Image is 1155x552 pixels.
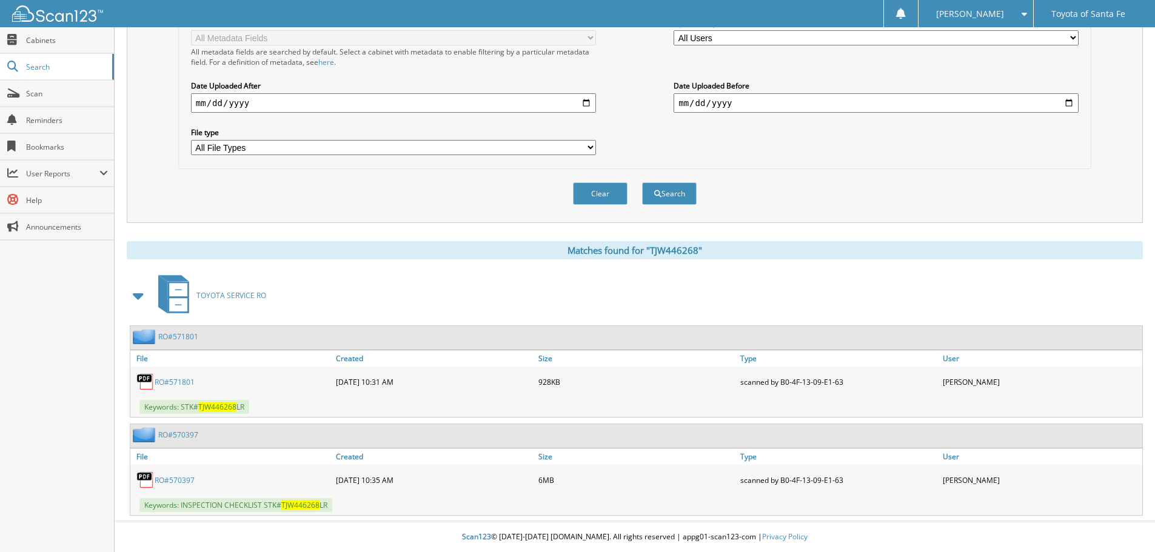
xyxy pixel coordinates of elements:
div: All metadata fields are searched by default. Select a cabinet with metadata to enable filtering b... [191,47,596,67]
div: © [DATE]-[DATE] [DOMAIN_NAME]. All rights reserved | appg01-scan123-com | [115,522,1155,552]
span: Search [26,62,106,72]
span: Scan [26,88,108,99]
span: User Reports [26,168,99,179]
a: File [130,350,333,367]
span: Bookmarks [26,142,108,152]
a: Type [737,350,940,367]
a: RO#571801 [158,331,198,342]
div: Matches found for "TJW446268" [127,241,1143,259]
a: User [940,350,1142,367]
a: Created [333,350,535,367]
div: scanned by B0-4F-13-09-E1-63 [737,370,940,394]
img: folder2.png [133,329,158,344]
a: File [130,448,333,465]
a: RO#570397 [158,430,198,440]
label: File type [191,127,596,138]
img: scan123-logo-white.svg [12,5,103,22]
a: here [318,57,334,67]
span: Cabinets [26,35,108,45]
a: RO#571801 [155,377,195,387]
img: folder2.png [133,427,158,442]
div: [PERSON_NAME] [940,370,1142,394]
span: Toyota of Santa Fe [1051,10,1125,18]
a: RO#570397 [155,475,195,485]
iframe: Chat Widget [1094,494,1155,552]
input: end [674,93,1079,113]
span: [PERSON_NAME] [936,10,1004,18]
span: Keywords: INSPECTION CHECKLIST STK# LR [139,498,332,512]
a: TOYOTA SERVICE RO [151,271,266,319]
img: PDF.png [136,471,155,489]
span: TOYOTA SERVICE RO [196,290,266,301]
label: Date Uploaded After [191,81,596,91]
button: Clear [573,182,628,205]
div: [DATE] 10:31 AM [333,370,535,394]
div: scanned by B0-4F-13-09-E1-63 [737,468,940,492]
span: Scan123 [462,531,491,542]
span: TJW446268 [281,500,320,510]
div: [DATE] 10:35 AM [333,468,535,492]
a: Privacy Policy [762,531,808,542]
a: Size [535,350,738,367]
span: Announcements [26,222,108,232]
label: Date Uploaded Before [674,81,1079,91]
div: [PERSON_NAME] [940,468,1142,492]
input: start [191,93,596,113]
span: Reminders [26,115,108,125]
button: Search [642,182,697,205]
img: PDF.png [136,373,155,391]
span: TJW446268 [198,402,236,412]
span: Help [26,195,108,205]
div: 928KB [535,370,738,394]
a: User [940,448,1142,465]
a: Size [535,448,738,465]
a: Created [333,448,535,465]
span: Keywords: STK# LR [139,400,249,414]
div: 6MB [535,468,738,492]
a: Type [737,448,940,465]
